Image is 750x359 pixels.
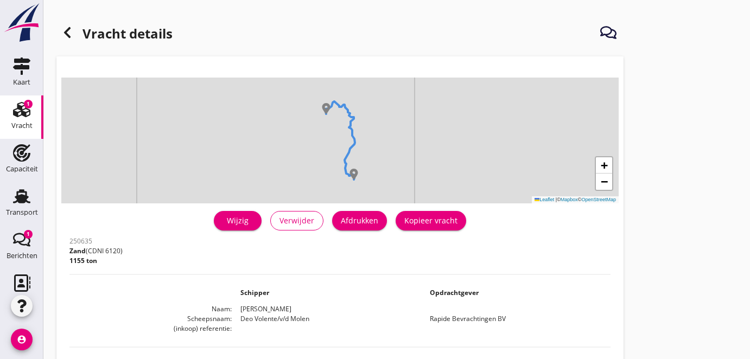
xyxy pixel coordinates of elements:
[24,230,33,239] div: 1
[270,211,323,230] button: Verwijder
[69,246,86,255] span: Zand
[6,165,38,172] div: Capaciteit
[11,329,33,350] i: account_circle
[69,304,232,314] dt: Naam
[535,197,554,202] a: Leaflet
[421,288,611,298] dd: Opdrachtgever
[69,256,123,266] p: 1155 ton
[596,174,612,190] a: Zoom out
[232,304,611,314] dd: [PERSON_NAME]
[232,314,421,324] dd: Deo Volente/v/d Molen
[11,122,33,129] div: Vracht
[56,22,173,48] h1: Vracht details
[2,3,41,43] img: logo-small.a267ee39.svg
[279,215,314,226] div: Verwijder
[421,314,611,324] dd: Rapide Bevrachtingen BV
[404,215,457,226] div: Kopieer vracht
[348,169,359,179] img: Marker
[24,100,33,108] div: 1
[332,211,387,230] button: Afdrukken
[69,314,232,324] dt: Scheepsnaam
[321,103,332,114] img: Marker
[232,288,421,298] dd: Schipper
[341,215,378,226] div: Afdrukken
[69,236,92,246] span: 250635
[581,197,616,202] a: OpenStreetMap
[223,215,253,226] div: Wijzig
[6,209,38,216] div: Transport
[601,175,608,188] span: −
[556,197,557,202] span: |
[7,252,37,259] div: Berichten
[396,211,466,230] button: Kopieer vracht
[69,324,232,334] dt: (inkoop) referentie
[13,79,30,86] div: Kaart
[561,197,578,202] a: Mapbox
[601,158,608,172] span: +
[532,196,619,203] div: © ©
[214,211,262,230] a: Wijzig
[69,246,123,256] p: (CDNI 6120)
[596,157,612,174] a: Zoom in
